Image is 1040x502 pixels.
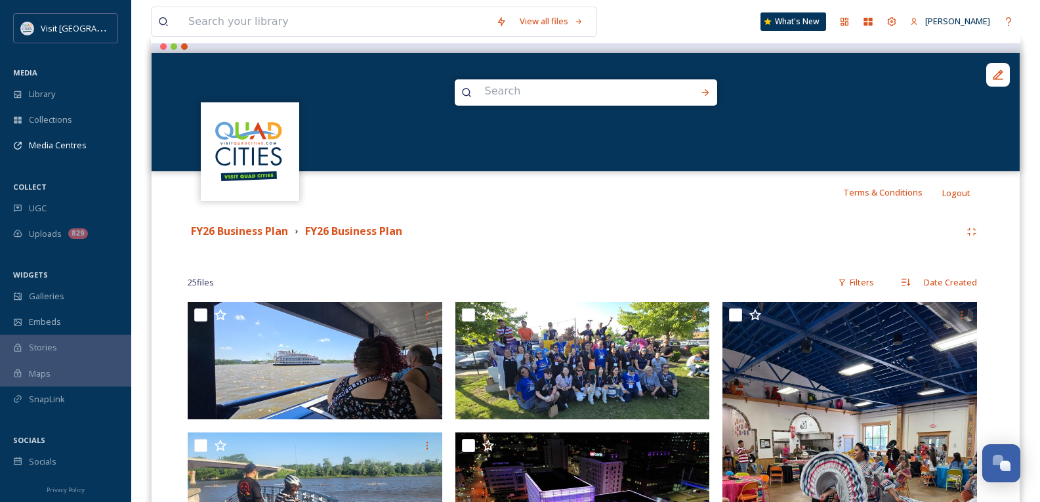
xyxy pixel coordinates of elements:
input: Search your library [182,7,489,36]
span: Collections [29,114,72,126]
a: What's New [760,12,826,31]
span: Visit [GEOGRAPHIC_DATA] [41,22,142,34]
span: COLLECT [13,182,47,192]
span: Stories [29,341,57,354]
span: SOCIALS [13,435,45,445]
img: QCCVB_VISIT_vert_logo_4c_tagline_122019.svg [21,22,34,35]
span: [PERSON_NAME] [925,15,990,27]
strong: FY26 Business Plan [191,224,288,238]
span: Uploads [29,228,62,240]
img: 20250620_182658.heic [455,302,710,419]
img: 20250622_123249.heic [188,302,442,419]
span: Media Centres [29,139,87,152]
a: [PERSON_NAME] [904,9,997,34]
a: Terms & Conditions [843,184,942,200]
div: Date Created [917,270,984,295]
span: UGC [29,202,47,215]
span: WIDGETS [13,270,48,280]
span: MEDIA [13,68,37,77]
img: QCCVB_VISIT_vert_logo_4c_tagline_122019.svg [203,104,298,199]
a: Privacy Policy [47,481,85,497]
span: Embeds [29,316,61,328]
span: Galleries [29,290,64,303]
span: Maps [29,367,51,380]
span: 25 file s [188,276,214,289]
div: 829 [68,228,88,239]
span: Privacy Policy [47,486,85,494]
span: SnapLink [29,393,65,406]
div: Filters [831,270,881,295]
span: Terms & Conditions [843,186,923,198]
input: Search [478,77,658,106]
span: Logout [942,187,970,199]
span: Socials [29,455,56,468]
span: Library [29,88,55,100]
strong: FY26 Business Plan [305,224,402,238]
a: View all files [513,9,590,34]
button: Open Chat [982,444,1020,482]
